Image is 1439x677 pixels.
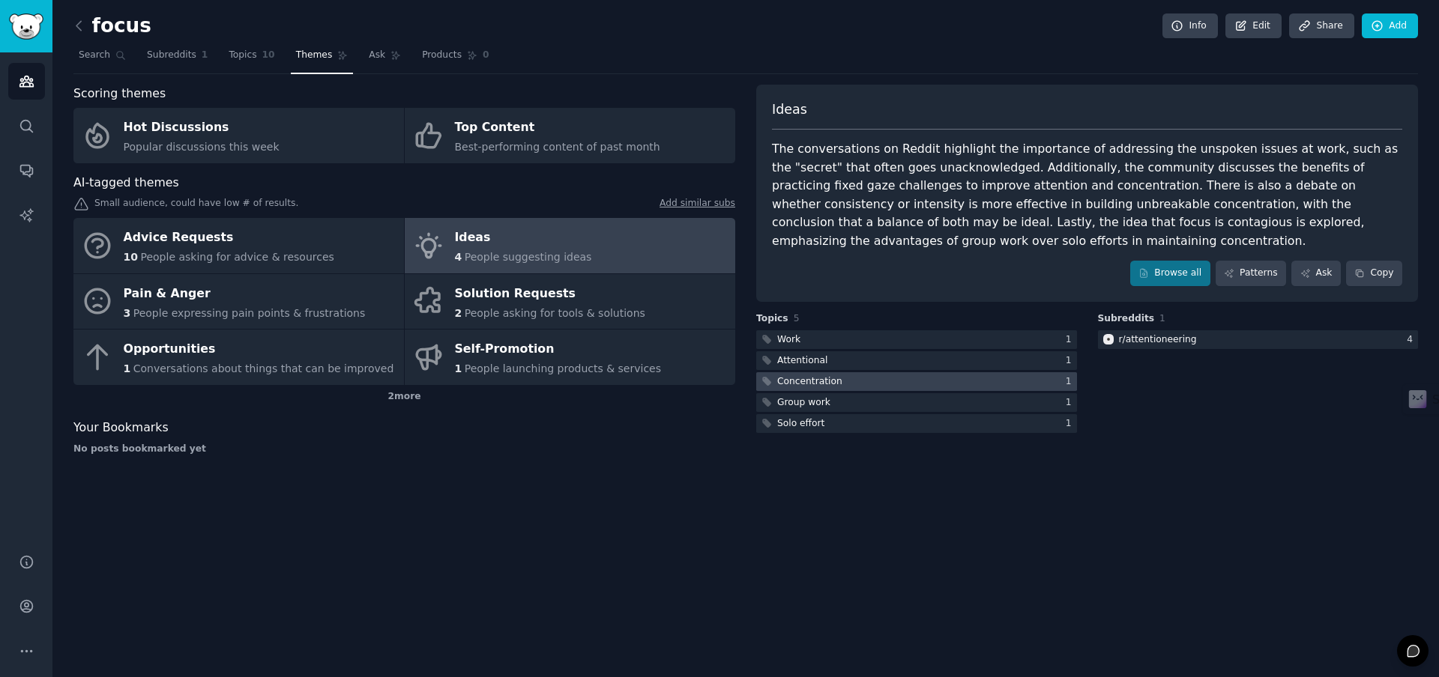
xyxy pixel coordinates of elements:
div: Attentional [777,354,827,368]
span: Products [422,49,462,62]
span: Topics [756,312,788,326]
a: Group work1 [756,393,1077,412]
div: 2 more [73,385,735,409]
span: Best-performing content of past month [455,141,660,153]
a: Themes [291,43,354,74]
div: 1 [1066,396,1077,410]
span: 1 [1159,313,1165,324]
a: Ask [363,43,406,74]
span: Topics [229,49,256,62]
a: Browse all [1130,261,1210,286]
a: Self-Promotion1People launching products & services [405,330,735,385]
a: Ask [1291,261,1341,286]
span: 10 [124,251,138,263]
img: GummySearch logo [9,13,43,40]
span: 1 [202,49,208,62]
a: Products0 [417,43,494,74]
h2: focus [73,14,151,38]
div: 1 [1066,375,1077,389]
a: Patterns [1216,261,1286,286]
a: Topics10 [223,43,280,74]
div: 4 [1407,333,1418,347]
span: 1 [455,362,462,374]
a: Search [73,43,131,74]
div: Concentration [777,375,842,389]
a: Solo effort1 [756,414,1077,433]
a: Advice Requests10People asking for advice & resources [73,218,404,273]
span: Popular discussions this week [124,141,280,153]
div: Self-Promotion [455,338,662,362]
div: No posts bookmarked yet [73,443,735,456]
a: Edit [1225,13,1282,39]
div: Ideas [455,226,592,250]
span: Conversations about things that can be improved [133,362,394,374]
span: 4 [455,251,462,263]
span: Subreddits [147,49,196,62]
span: Your Bookmarks [73,419,169,437]
a: Work1 [756,330,1077,349]
div: Solo effort [777,417,824,431]
a: Top ContentBest-performing content of past month [405,108,735,163]
div: Small audience, could have low # of results. [73,197,735,213]
span: People expressing pain points & frustrations [133,307,366,319]
div: The conversations on Reddit highlight the importance of addressing the unspoken issues at work, s... [772,140,1402,250]
div: Pain & Anger [124,282,366,306]
a: Add similar subs [660,197,735,213]
a: attentioneeringr/attentioneering4 [1098,330,1419,349]
div: Solution Requests [455,282,645,306]
span: Subreddits [1098,312,1155,326]
a: Attentional1 [756,351,1077,370]
a: Pain & Anger3People expressing pain points & frustrations [73,274,404,330]
span: Ideas [772,100,807,119]
a: Add [1362,13,1418,39]
div: Opportunities [124,338,394,362]
span: AI-tagged themes [73,174,179,192]
a: Concentration1 [756,372,1077,391]
span: People launching products & services [465,362,661,374]
a: Opportunities1Conversations about things that can be improved [73,330,404,385]
div: r/ attentioneering [1119,333,1197,347]
span: 1 [124,362,131,374]
span: People asking for advice & resources [140,251,334,263]
span: 3 [124,307,131,319]
span: Ask [369,49,385,62]
a: Share [1289,13,1354,39]
span: People asking for tools & solutions [465,307,645,319]
div: Work [777,333,800,347]
div: Hot Discussions [124,116,280,140]
span: 10 [262,49,275,62]
span: Scoring themes [73,85,166,103]
a: Subreddits1 [142,43,213,74]
div: Top Content [455,116,660,140]
span: 5 [794,313,800,324]
div: Group work [777,396,830,410]
span: 2 [455,307,462,319]
span: Search [79,49,110,62]
span: Themes [296,49,333,62]
a: Hot DiscussionsPopular discussions this week [73,108,404,163]
div: 1 [1066,417,1077,431]
div: 1 [1066,333,1077,347]
span: 0 [483,49,489,62]
div: 1 [1066,354,1077,368]
img: attentioneering [1103,334,1114,344]
button: Copy [1346,261,1402,286]
a: Solution Requests2People asking for tools & solutions [405,274,735,330]
span: People suggesting ideas [465,251,592,263]
a: Info [1162,13,1218,39]
a: Ideas4People suggesting ideas [405,218,735,273]
div: Advice Requests [124,226,334,250]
